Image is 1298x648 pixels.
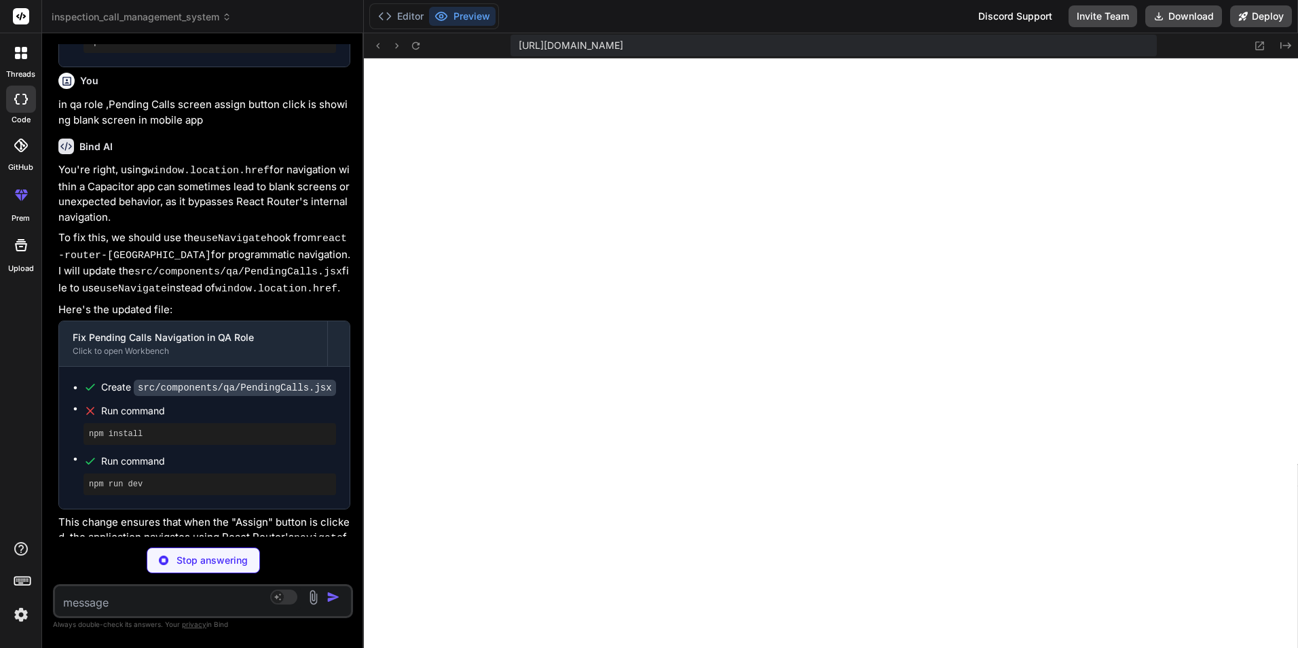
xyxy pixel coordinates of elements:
[134,380,336,396] code: src/components/qa/PendingCalls.jsx
[89,429,331,439] pre: npm install
[89,479,331,490] pre: npm run dev
[101,404,336,418] span: Run command
[8,162,33,173] label: GitHub
[182,620,206,628] span: privacy
[58,230,350,297] p: To fix this, we should use the hook from for programmatic navigation. I will update the file to u...
[58,162,350,225] p: You're right, using for navigation within a Capacitor app can sometimes lead to blank screens or ...
[1230,5,1292,27] button: Deploy
[52,10,231,24] span: inspection_call_management_system
[53,618,353,631] p: Always double-check its answers. Your in Bind
[101,454,336,468] span: Run command
[73,331,314,344] div: Fix Pending Calls Navigation in QA Role
[134,266,342,278] code: src/components/qa/PendingCalls.jsx
[12,213,30,224] label: prem
[100,283,167,295] code: useNavigate
[364,58,1298,648] iframe: Preview
[80,74,98,88] h6: You
[58,515,350,593] p: This change ensures that when the "Assign" button is clicked, the application navigates using Rea...
[59,321,327,366] button: Fix Pending Calls Navigation in QA RoleClick to open Workbench
[58,302,350,318] p: Here's the updated file:
[294,533,343,544] code: navigate
[58,233,347,262] code: react-router-[GEOGRAPHIC_DATA]
[58,97,350,128] p: in qa role ,Pending Calls screen assign button click is showing blank screen in mobile app
[73,346,314,357] div: Click to open Workbench
[327,590,340,604] img: icon
[8,263,34,274] label: Upload
[429,7,496,26] button: Preview
[305,590,321,605] img: attachment
[373,7,429,26] button: Editor
[215,283,337,295] code: window.location.href
[10,603,33,626] img: settings
[519,39,623,52] span: [URL][DOMAIN_NAME]
[6,69,35,80] label: threads
[79,140,113,154] h6: Bind AI
[12,114,31,126] label: code
[177,554,248,567] p: Stop answering
[1145,5,1222,27] button: Download
[970,5,1060,27] div: Discord Support
[147,165,270,177] code: window.location.href
[1069,5,1137,27] button: Invite Team
[200,233,267,245] code: useNavigate
[101,380,336,395] div: Create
